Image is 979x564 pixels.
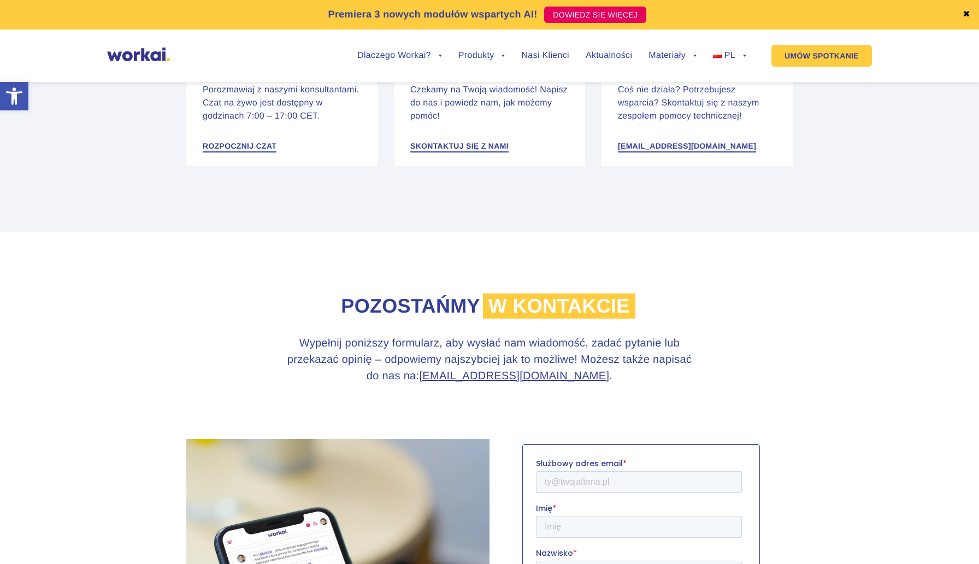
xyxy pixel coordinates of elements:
a: Wyślij nam wiadomość Czekamy na Twoją wiadomość! Napisz do nas i powiedz nam, jak możemy pomóc! S... [386,5,593,174]
span: Rozpocznij czat [203,142,276,150]
h2: Pozostańmy [186,293,793,320]
a: ✖ [963,10,970,19]
span: PL [724,51,735,60]
a: Dlaczego Workai? [357,51,442,60]
a: Produkty [458,51,505,60]
div: Widżet czatu [782,411,979,564]
a: Polityki prywatności [139,202,204,211]
span: Skontaktuj się z nami [410,142,509,150]
a: Materiały [648,51,697,60]
p: Premiera 3 nowych modułów wspartych AI! [328,7,538,22]
h3: Wypełnij poniższy formularz, aby wysłać nam wiadomość, zadać pytanie lub przekazać opinię – odpow... [285,335,694,384]
span: [EMAIL_ADDRESS][DOMAIN_NAME] [618,142,756,150]
p: Porozmawiaj z naszymi konsultantami. Czat na żywo jest dostępny w godzinach 7:00 – 17:00 CET. [203,84,361,123]
a: online 7-17 CET Czat na żywo Porozmawiaj z naszymi konsultantami. Czat na żywo jest dostępny w go... [178,5,386,174]
p: Coś nie działa? Potrzebujesz wsparcia? Skontaktuj się z naszym zespołem pomocy technicznej! [618,84,776,123]
span: w kontakcie [483,293,635,319]
p: Czekamy na Twoją wiadomość! Napisz do nas i powiedz nam, jak możemy pomóc! [410,84,569,123]
p: wiadomości e-mail [14,282,81,291]
iframe: Chat Widget [782,411,979,564]
a: DOWIEDZ SIĘ WIĘCEJ [544,7,646,23]
a: Kontakt z supportem Coś nie działa? Potrzebujesz wsparcia? Skontaktuj się z naszym zespołem pomoc... [593,5,801,174]
a: Aktualności [586,51,632,60]
a: UMÓW SPOTKANIE [771,45,872,67]
input: wiadomości e-mail [3,284,10,291]
a: Nasi Klienci [521,51,569,60]
a: [EMAIL_ADDRESS][DOMAIN_NAME] [419,370,609,382]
